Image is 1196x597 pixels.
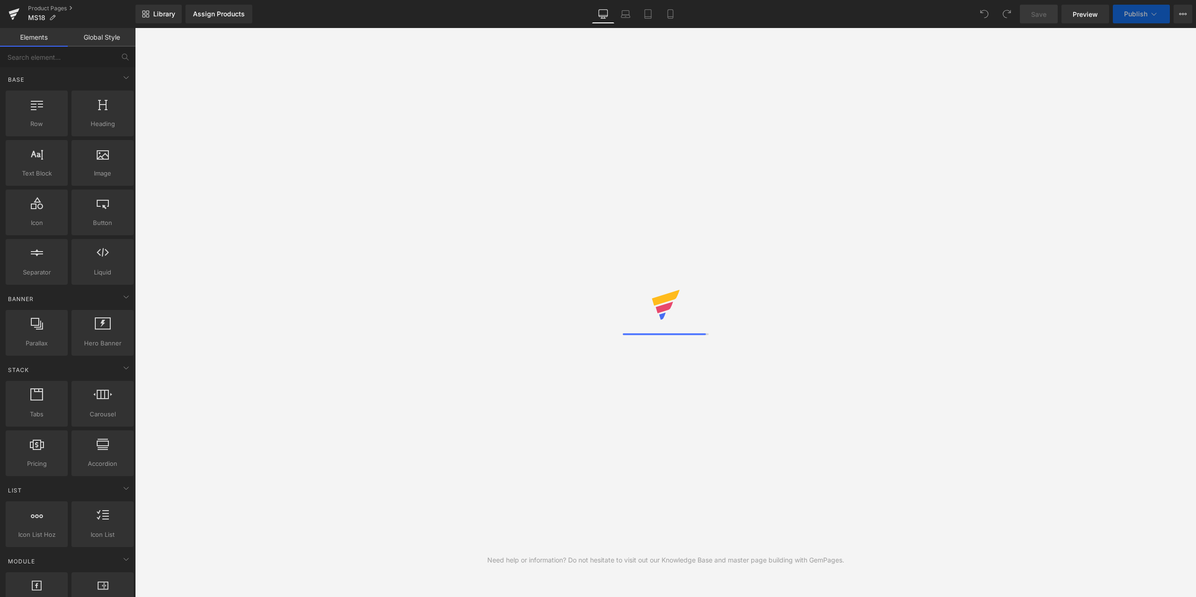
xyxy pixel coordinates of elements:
[8,530,65,540] span: Icon List Hoz
[614,5,637,23] a: Laptop
[1113,5,1170,23] button: Publish
[28,14,45,21] span: MS18
[8,459,65,469] span: Pricing
[7,365,30,374] span: Stack
[74,218,131,228] span: Button
[975,5,994,23] button: Undo
[8,119,65,129] span: Row
[74,267,131,277] span: Liquid
[74,338,131,348] span: Hero Banner
[8,338,65,348] span: Parallax
[1124,10,1147,18] span: Publish
[193,10,245,18] div: Assign Products
[487,555,844,565] div: Need help or information? Do not hesitate to visit out our Knowledge Base and master page buildin...
[1174,5,1192,23] button: More
[8,218,65,228] span: Icon
[153,10,175,18] span: Library
[135,5,182,23] a: New Library
[8,267,65,277] span: Separator
[8,409,65,419] span: Tabs
[74,530,131,540] span: Icon List
[637,5,659,23] a: Tablet
[74,459,131,469] span: Accordion
[1031,9,1046,19] span: Save
[7,75,25,84] span: Base
[74,119,131,129] span: Heading
[8,169,65,178] span: Text Block
[592,5,614,23] a: Desktop
[7,557,36,566] span: Module
[659,5,682,23] a: Mobile
[7,295,35,303] span: Banner
[1073,9,1098,19] span: Preview
[74,169,131,178] span: Image
[7,486,23,495] span: List
[68,28,135,47] a: Global Style
[28,5,135,12] a: Product Pages
[1061,5,1109,23] a: Preview
[997,5,1016,23] button: Redo
[74,409,131,419] span: Carousel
